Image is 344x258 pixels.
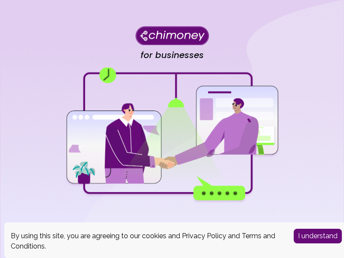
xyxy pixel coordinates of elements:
a: Privacy Policy [182,232,226,240]
img: for businesses [64,68,279,203]
div: By using this site, you are agreeing to our cookies and and . [11,231,281,252]
h4: for businesses [141,50,204,61]
button: Accept cookies [294,229,342,243]
img: Chimoney for businesses [135,26,209,45]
